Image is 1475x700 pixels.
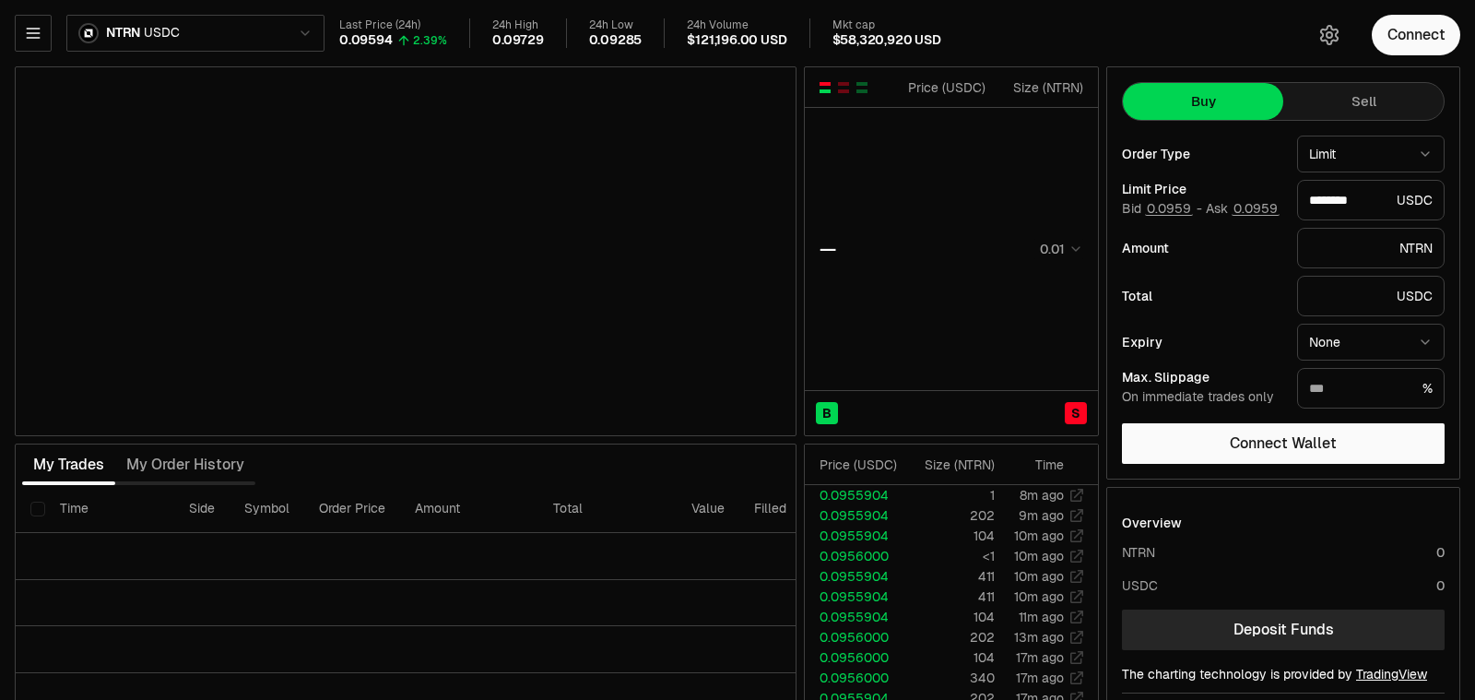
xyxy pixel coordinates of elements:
[1010,456,1064,474] div: Time
[30,502,45,516] button: Select all
[836,80,851,95] button: Show Sell Orders Only
[805,566,904,587] td: 0.0955904
[1122,543,1155,562] div: NTRN
[677,485,739,533] th: Value
[1122,389,1282,406] div: On immediate trades only
[1016,649,1064,666] time: 17m ago
[1297,180,1445,220] div: USDC
[1122,514,1182,532] div: Overview
[1122,242,1282,255] div: Amount
[904,668,996,688] td: 340
[1122,665,1445,683] div: The charting technology is provided by
[492,32,544,49] div: 0.09729
[144,25,179,42] span: USDC
[1016,670,1064,686] time: 17m ago
[1014,629,1064,646] time: 13m ago
[1001,78,1083,97] div: Size ( NTRN )
[1014,588,1064,605] time: 10m ago
[904,526,996,546] td: 104
[1122,148,1282,160] div: Order Type
[805,505,904,526] td: 0.0955904
[1297,324,1445,361] button: None
[820,456,903,474] div: Price ( USDC )
[904,566,996,587] td: 411
[805,627,904,647] td: 0.0956000
[80,25,97,42] img: NTRN Logo
[904,627,996,647] td: 202
[739,485,804,533] th: Filled
[115,446,255,483] button: My Order History
[174,485,230,533] th: Side
[1034,238,1083,260] button: 0.01
[538,485,677,533] th: Total
[687,32,786,49] div: $121,196.00 USD
[589,18,643,32] div: 24h Low
[687,18,786,32] div: 24h Volume
[1122,336,1282,349] div: Expiry
[1019,507,1064,524] time: 9m ago
[106,25,140,42] span: NTRN
[1122,423,1445,464] button: Connect Wallet
[904,485,996,505] td: 1
[832,18,941,32] div: Mkt cap
[904,587,996,607] td: 411
[820,236,836,262] div: —
[805,607,904,627] td: 0.0955904
[492,18,544,32] div: 24h High
[1122,201,1202,218] span: Bid -
[230,485,304,533] th: Symbol
[589,32,643,49] div: 0.09285
[805,526,904,546] td: 0.0955904
[1122,290,1282,303] div: Total
[1014,548,1064,564] time: 10m ago
[1297,276,1445,316] div: USDC
[1122,183,1282,196] div: Limit Price
[903,78,985,97] div: Price ( USDC )
[822,404,832,422] span: B
[1297,136,1445,172] button: Limit
[1372,15,1460,55] button: Connect
[832,32,941,49] div: $58,320,920 USD
[805,546,904,566] td: 0.0956000
[1014,568,1064,585] time: 10m ago
[339,32,393,49] div: 0.09594
[1122,610,1445,650] a: Deposit Funds
[904,647,996,668] td: 104
[304,485,400,533] th: Order Price
[1283,83,1444,120] button: Sell
[805,587,904,607] td: 0.0955904
[1145,201,1193,216] button: 0.0959
[413,33,447,48] div: 2.39%
[1232,201,1280,216] button: 0.0959
[1122,576,1158,595] div: USDC
[1071,404,1080,422] span: S
[1019,609,1064,625] time: 11m ago
[1014,528,1064,544] time: 10m ago
[1436,576,1445,595] div: 0
[45,485,174,533] th: Time
[818,80,832,95] button: Show Buy and Sell Orders
[1356,666,1427,682] a: TradingView
[904,546,996,566] td: <1
[1297,228,1445,268] div: NTRN
[1122,371,1282,384] div: Max. Slippage
[1123,83,1283,120] button: Buy
[919,456,995,474] div: Size ( NTRN )
[400,485,538,533] th: Amount
[1436,543,1445,562] div: 0
[339,18,447,32] div: Last Price (24h)
[16,67,796,435] iframe: Financial Chart
[1020,487,1064,504] time: 8m ago
[904,505,996,526] td: 202
[904,607,996,627] td: 104
[855,80,869,95] button: Show Buy Orders Only
[1297,368,1445,409] div: %
[22,446,115,483] button: My Trades
[1206,201,1280,218] span: Ask
[805,647,904,668] td: 0.0956000
[805,668,904,688] td: 0.0956000
[805,485,904,505] td: 0.0955904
